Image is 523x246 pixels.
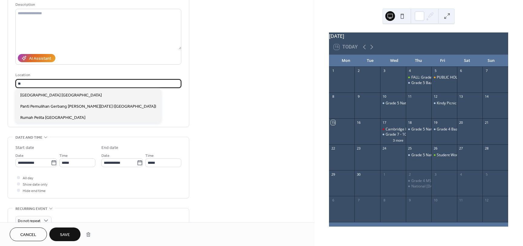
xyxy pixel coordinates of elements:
div: 1 [382,172,386,177]
button: Save [49,227,81,241]
div: Grade 4 MSL Trip [411,178,441,184]
div: 13 [459,94,463,99]
div: 5 [484,172,489,177]
div: 7 [356,198,361,202]
div: Location [15,72,180,78]
div: National [DATE] [411,184,438,189]
span: All day [23,175,33,181]
div: 12 [484,198,489,202]
div: 30 [356,172,361,177]
div: Kindy Picnic [437,101,456,106]
div: 2 [408,172,412,177]
span: [GEOGRAPHIC_DATA] [GEOGRAPHIC_DATA] [20,92,102,99]
div: 26 [433,146,438,151]
div: Tue [358,55,382,67]
div: Fri [431,55,455,67]
span: Cancel [20,232,36,238]
div: PUBLIC HOLIDAY [431,75,457,80]
div: National Batik Day [406,184,432,189]
div: Grade 5 National Assessment (Day 2) [411,153,475,158]
div: Grade 5 National Assessment (Day 1) [411,127,475,132]
div: Grade 5 National Assessment Practice [380,101,406,106]
div: 10 [382,94,386,99]
button: AI Assistant [18,54,55,62]
div: Grade 7 - 10 Parent Information Session [386,132,453,137]
div: Wed [382,55,406,67]
div: Grade 5 National Assessment (Day 1) [406,127,432,132]
div: 5 [433,69,438,73]
div: 18 [408,120,412,125]
div: 27 [459,146,463,151]
span: Date [15,153,24,159]
div: Grade 5 National Assessment (Day 2) [406,153,432,158]
div: 2 [356,69,361,73]
div: 3 [382,69,386,73]
div: 1 [331,69,335,73]
div: 9 [356,94,361,99]
div: 8 [331,94,335,99]
div: Cambridge Parent Meeting [386,127,431,132]
div: Student Work from Home (Yayasan Retreat) [437,153,511,158]
span: Show date only [23,181,48,188]
div: 15 [331,120,335,125]
div: Sun [479,55,503,67]
span: Time [145,153,154,159]
span: Recurring event [15,206,48,212]
div: 25 [408,146,412,151]
span: Hide end time [23,188,46,194]
div: 17 [382,120,386,125]
div: Grade 4 Bazaar [431,127,457,132]
div: Grade 5 National Assessment Practice [386,101,450,106]
div: 14 [484,94,489,99]
div: 23 [356,146,361,151]
button: Cancel [10,227,47,241]
div: 12 [433,94,438,99]
div: Thu [406,55,431,67]
div: FALL: Grade 1-9 MAP Testing Ends [406,75,432,80]
div: Mon [334,55,358,67]
div: 28 [484,146,489,151]
div: Grade 4 Bazaar [437,127,463,132]
div: 6 [459,69,463,73]
div: Grade 5 Bazaar [411,80,438,86]
div: Description [15,2,180,8]
div: 7 [484,69,489,73]
div: Start date [15,145,34,151]
div: Cambridge Parent Meeting [380,127,406,132]
div: 10 [433,198,438,202]
div: 21 [484,120,489,125]
div: 3 [433,172,438,177]
div: 29 [331,172,335,177]
button: 3 more [390,137,406,143]
span: Time [59,153,68,159]
span: Rumah Pelita [GEOGRAPHIC_DATA] [20,115,85,121]
div: 19 [433,120,438,125]
div: 4 [408,69,412,73]
div: Sat [455,55,479,67]
span: Save [60,232,70,238]
span: Date [101,153,110,159]
div: 22 [331,146,335,151]
div: 4 [459,172,463,177]
div: Grade 7 - 10 Parent Information Session [380,132,406,137]
div: 6 [331,198,335,202]
div: AI Assistant [29,56,51,62]
div: Grade 4 MSL Trip [406,178,432,184]
div: Kindy Picnic [431,101,457,106]
div: 24 [382,146,386,151]
div: FALL: Grade 1-9 MAP Testing Ends [411,75,469,80]
div: PUBLIC HOLIDAY [437,75,465,80]
div: 16 [356,120,361,125]
div: [DATE] [329,32,508,40]
div: 9 [408,198,412,202]
div: End date [101,145,118,151]
span: Do not repeat [18,217,41,224]
span: Panti Pemulihan Gerbang [PERSON_NAME][DATE] ([GEOGRAPHIC_DATA]) [20,103,156,110]
div: 20 [459,120,463,125]
div: 8 [382,198,386,202]
div: Grade 5 Bazaar [406,80,432,86]
span: Date and time [15,134,42,141]
div: 11 [459,198,463,202]
div: 11 [408,94,412,99]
